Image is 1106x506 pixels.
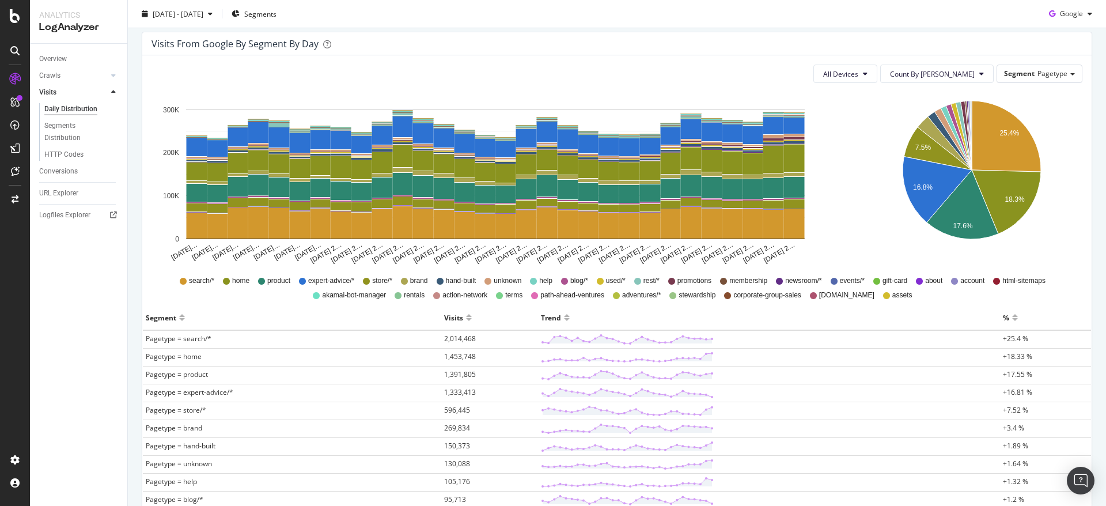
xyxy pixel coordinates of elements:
[39,187,119,199] a: URL Explorer
[308,276,354,286] span: expert-advice/*
[880,65,994,83] button: Count By [PERSON_NAME]
[925,276,942,286] span: about
[444,352,476,361] span: 1,453,748
[44,120,119,144] a: Segments Distribution
[44,149,119,161] a: HTTP Codes
[505,290,522,300] span: terms
[643,276,660,286] span: rest/*
[146,387,233,397] span: Pagetype = expert-advice/*
[151,92,839,265] svg: A chart.
[444,308,463,327] div: Visits
[39,86,108,99] a: Visits
[175,235,179,243] text: 0
[679,290,715,300] span: stewardship
[44,120,108,144] div: Segments Distribution
[677,276,711,286] span: promotions
[146,369,208,379] span: Pagetype = product
[189,276,214,286] span: search/*
[39,165,78,178] div: Conversions
[39,70,60,82] div: Crawls
[1044,5,1097,23] button: Google
[540,290,604,300] span: path-ahead-ventures
[494,276,521,286] span: unknown
[267,276,290,286] span: product
[999,130,1019,138] text: 25.4%
[1003,441,1028,451] span: +1.89 %
[1037,69,1067,78] span: Pagetype
[890,69,975,79] span: Count By Day
[39,21,118,34] div: LogAnalyzer
[606,276,626,286] span: used/*
[1003,334,1028,343] span: +25.4 %
[163,192,179,200] text: 100K
[1003,352,1032,361] span: +18.33 %
[733,290,801,300] span: corporate-group-sales
[232,276,249,286] span: home
[146,494,203,504] span: Pagetype = blog/*
[1002,276,1046,286] span: html-sitemaps
[570,276,588,286] span: blog/*
[44,149,84,161] div: HTTP Codes
[39,53,67,65] div: Overview
[44,103,97,115] div: Daily Distribution
[39,187,78,199] div: URL Explorer
[227,5,281,23] button: Segments
[146,423,202,433] span: Pagetype = brand
[823,69,858,79] span: All Devices
[541,308,561,327] div: Trend
[1003,477,1028,486] span: +1.32 %
[622,290,661,300] span: adventures/*
[1003,308,1009,327] div: %
[244,9,276,18] span: Segments
[444,494,466,504] span: 95,713
[446,276,476,286] span: hand-built
[153,9,203,18] span: [DATE] - [DATE]
[892,290,912,300] span: assets
[146,477,197,486] span: Pagetype = help
[960,276,984,286] span: account
[163,106,179,114] text: 300K
[840,276,865,286] span: events/*
[44,103,119,115] a: Daily Distribution
[1060,9,1083,18] span: Google
[151,38,319,50] div: Visits from google by Segment by Day
[163,149,179,157] text: 200K
[912,183,932,191] text: 16.8%
[137,5,217,23] button: [DATE] - [DATE]
[146,459,212,469] span: Pagetype = unknown
[1005,196,1024,204] text: 18.3%
[322,290,386,300] span: akamai-bot-manager
[146,334,211,343] span: Pagetype = search/*
[444,405,470,415] span: 596,445
[39,9,118,21] div: Analytics
[39,70,108,82] a: Crawls
[953,222,972,230] text: 17.6%
[1003,405,1028,415] span: +7.52 %
[39,209,90,221] div: Logfiles Explorer
[1003,459,1028,469] span: +1.64 %
[410,276,428,286] span: brand
[404,290,425,300] span: rentals
[444,441,470,451] span: 150,373
[539,276,552,286] span: help
[146,441,215,451] span: Pagetype = hand-built
[146,352,202,361] span: Pagetype = home
[1004,69,1035,78] span: Segment
[444,477,470,486] span: 105,176
[444,423,470,433] span: 269,834
[39,53,119,65] a: Overview
[444,334,476,343] span: 2,014,468
[915,144,931,152] text: 7.5%
[442,290,487,300] span: action-network
[729,276,767,286] span: membership
[146,405,206,415] span: Pagetype = store/*
[863,92,1081,265] svg: A chart.
[444,387,476,397] span: 1,333,413
[39,209,119,221] a: Logfiles Explorer
[882,276,907,286] span: gift-card
[1003,494,1024,504] span: +1.2 %
[1003,423,1024,433] span: +3.4 %
[39,86,56,99] div: Visits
